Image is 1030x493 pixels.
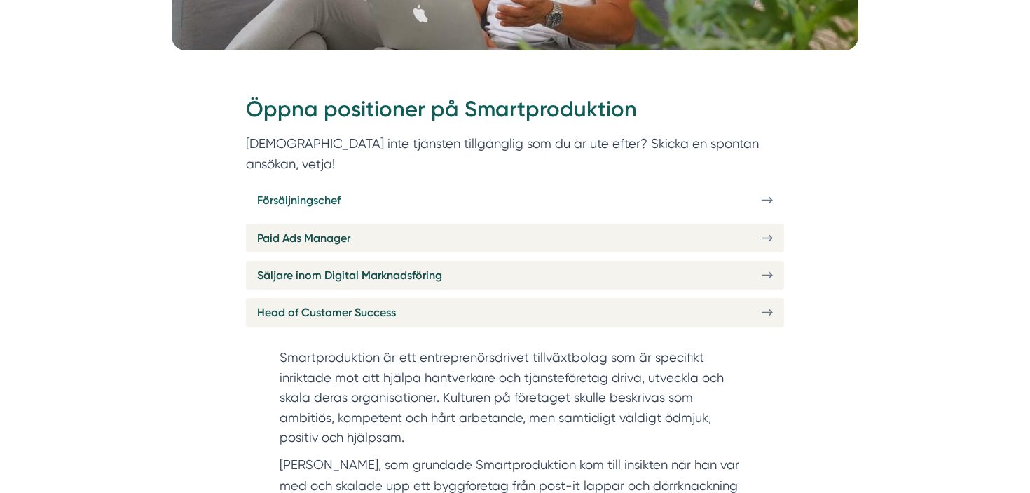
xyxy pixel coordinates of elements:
[257,266,442,284] span: Säljare inom Digital Marknadsföring
[246,94,784,133] h2: Öppna positioner på Smartproduktion
[246,224,784,252] a: Paid Ads Manager
[257,304,396,321] span: Head of Customer Success
[246,133,784,175] p: [DEMOGRAPHIC_DATA] inte tjänsten tillgänglig som du är ute efter? Skicka en spontan ansökan, vetja!
[246,298,784,327] a: Head of Customer Success
[246,186,784,215] a: Försäljningschef
[280,348,750,454] section: Smartproduktion är ett entreprenörsdrivet tillväxtbolag som är specifikt inriktade mot att hjälpa...
[257,229,350,247] span: Paid Ads Manager
[246,261,784,290] a: Säljare inom Digital Marknadsföring
[257,191,341,209] span: Försäljningschef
